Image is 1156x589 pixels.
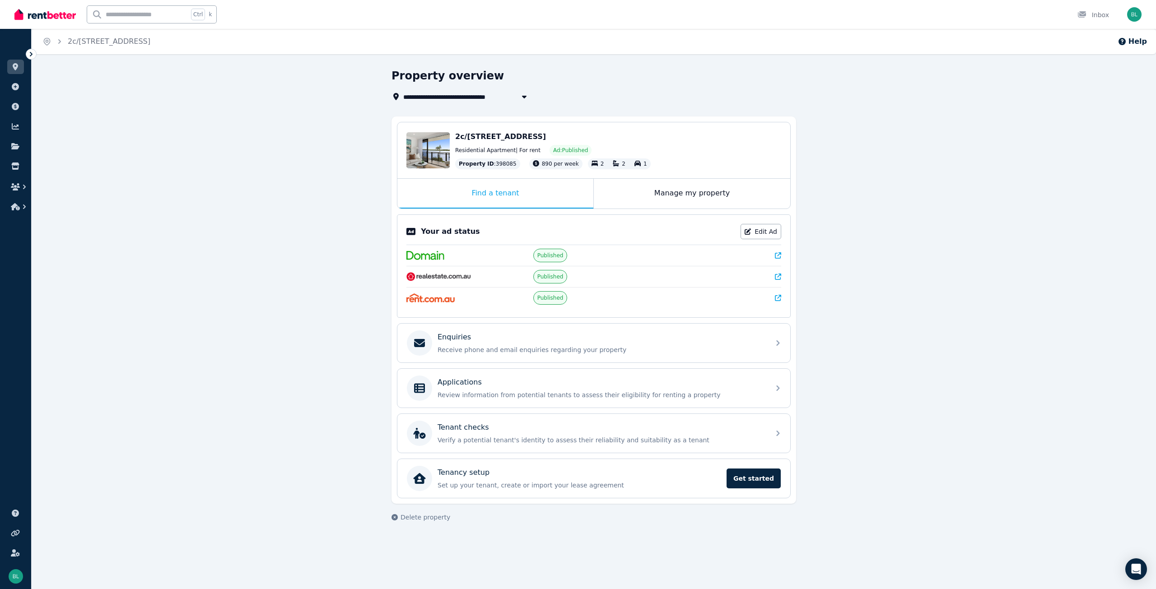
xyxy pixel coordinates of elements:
span: 2c/[STREET_ADDRESS] [455,132,546,141]
img: Britt Lundgren [1127,7,1142,22]
span: Ad: Published [553,147,588,154]
span: Get started [727,468,781,488]
p: Review information from potential tenants to assess their eligibility for renting a property [438,390,764,399]
a: EnquiriesReceive phone and email enquiries regarding your property [397,324,790,362]
p: Tenant checks [438,422,489,433]
p: Receive phone and email enquiries regarding your property [438,345,764,354]
img: RentBetter [14,8,76,21]
div: Inbox [1077,10,1109,19]
span: Ctrl [191,9,205,20]
span: 1 [643,161,647,167]
a: Edit Ad [741,224,781,239]
h1: Property overview [392,69,504,83]
button: Help [1118,36,1147,47]
span: Property ID [459,160,494,167]
img: Rent.com.au [406,293,455,302]
button: Delete property [392,513,450,522]
p: Your ad status [421,226,480,237]
a: Tenancy setupSet up your tenant, create or import your lease agreementGet started [397,459,790,498]
img: Domain.com.au [406,251,444,260]
a: 2c/[STREET_ADDRESS] [68,37,150,46]
a: ApplicationsReview information from potential tenants to assess their eligibility for renting a p... [397,369,790,408]
span: Delete property [401,513,450,522]
img: Britt Lundgren [9,569,23,584]
span: 2 [601,161,604,167]
p: Enquiries [438,332,471,343]
span: 2 [622,161,625,167]
p: Set up your tenant, create or import your lease agreement [438,481,721,490]
div: Manage my property [594,179,790,209]
img: RealEstate.com.au [406,272,471,281]
div: Open Intercom Messenger [1125,558,1147,580]
p: Verify a potential tenant's identity to assess their reliability and suitability as a tenant [438,436,764,445]
div: : 398085 [455,158,520,169]
p: Tenancy setup [438,467,489,478]
div: Find a tenant [397,179,593,209]
nav: Breadcrumb [32,29,161,54]
span: Residential Apartment | For rent [455,147,541,154]
span: Published [537,294,564,301]
span: 890 per week [542,161,579,167]
p: Applications [438,377,482,388]
span: Published [537,273,564,280]
span: k [209,11,212,18]
a: Tenant checksVerify a potential tenant's identity to assess their reliability and suitability as ... [397,414,790,453]
span: Published [537,252,564,259]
